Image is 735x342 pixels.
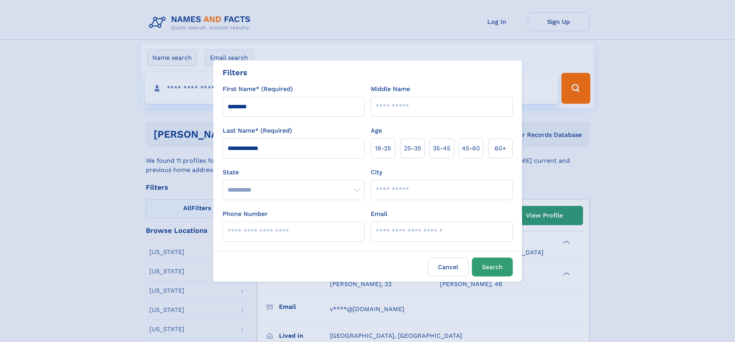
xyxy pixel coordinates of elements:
span: 45‑60 [462,144,480,153]
label: Cancel [428,258,469,276]
label: Last Name* (Required) [223,126,292,135]
label: State [223,168,365,177]
div: Filters [223,67,247,78]
span: 35‑45 [433,144,450,153]
label: Middle Name [371,84,410,94]
span: 18‑25 [375,144,391,153]
label: First Name* (Required) [223,84,293,94]
span: 25‑35 [404,144,421,153]
label: City [371,168,382,177]
button: Search [472,258,513,276]
label: Phone Number [223,209,268,219]
span: 60+ [495,144,506,153]
label: Email [371,209,387,219]
label: Age [371,126,382,135]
